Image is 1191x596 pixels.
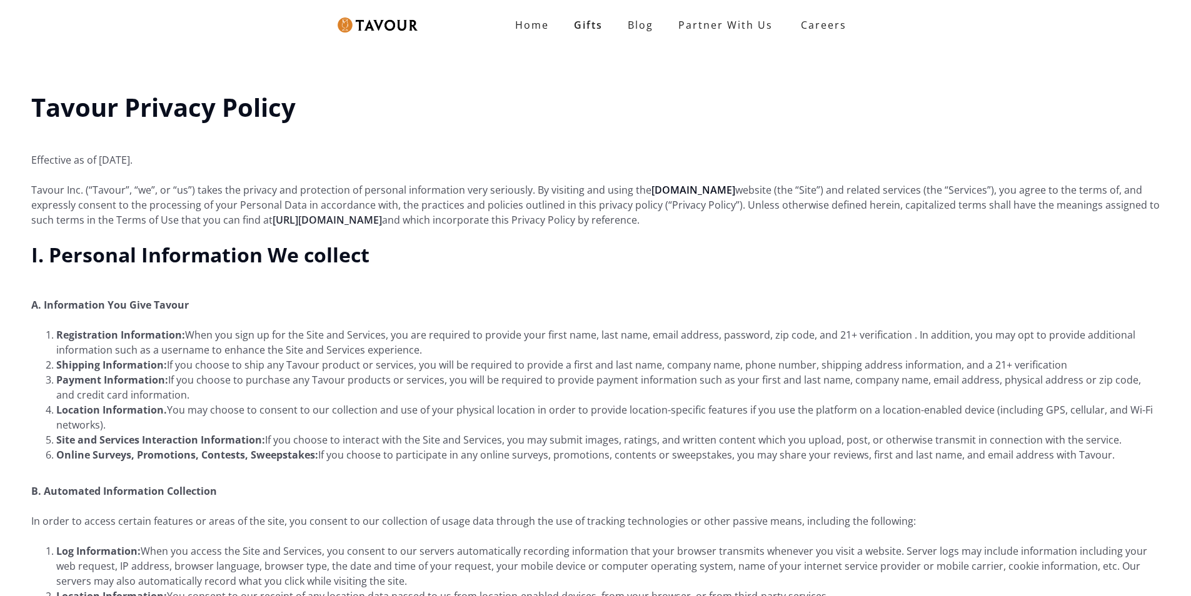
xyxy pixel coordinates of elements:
strong: I. Personal Information We collect [31,241,369,268]
strong: Site and Services Interaction Information: [56,433,265,447]
a: Home [503,12,561,37]
strong: Home [515,18,549,32]
a: [URL][DOMAIN_NAME] [273,213,382,227]
p: Effective as of [DATE]. [31,137,1160,167]
li: If you choose to interact with the Site and Services, you may submit images, ratings, and written... [56,432,1160,447]
a: [DOMAIN_NAME] [651,183,735,197]
li: If you choose to participate in any online surveys, promotions, contents or sweepstakes, you may ... [56,447,1160,462]
a: Careers [785,7,856,42]
strong: Careers [801,12,847,37]
strong: Payment Information: [56,373,168,387]
strong: Registration Information: [56,328,185,342]
li: If you choose to ship any Tavour product or services, you will be required to provide a first and... [56,357,1160,372]
strong: B. Automated Information Collection [31,484,217,498]
a: Partner With Us [666,12,785,37]
li: If you choose to purchase any Tavour products or services, you will be required to provide paymen... [56,372,1160,402]
strong: Online Surveys, Promotions, Contests, Sweepstakes: [56,448,318,462]
strong: A. Information You Give Tavour [31,298,189,312]
a: Gifts [561,12,615,37]
p: In order to access certain features or areas of the site, you consent to our collection of usage ... [31,514,1160,529]
strong: Location Information. [56,403,167,417]
strong: Log Information: [56,544,141,558]
a: Blog [615,12,666,37]
p: Tavour Inc. (“Tavour”, “we”, or “us”) takes the privacy and protection of personal information ve... [31,182,1160,227]
li: When you access the Site and Services, you consent to our servers automatically recording informa... [56,544,1160,589]
li: You may choose to consent to our collection and use of your physical location in order to provide... [56,402,1160,432]
strong: Tavour Privacy Policy [31,90,296,124]
strong: Shipping Information: [56,358,167,372]
li: When you sign up for the Site and Services, you are required to provide your first name, last nam... [56,327,1160,357]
